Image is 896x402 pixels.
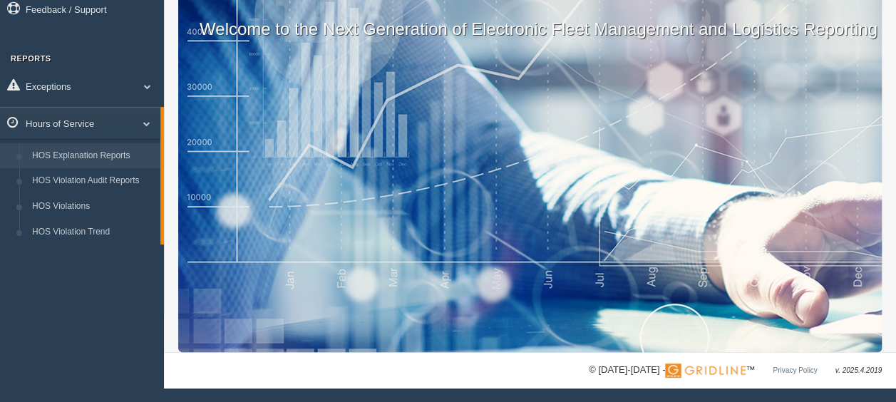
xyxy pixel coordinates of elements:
[773,366,817,374] a: Privacy Policy
[835,366,882,374] span: v. 2025.4.2019
[665,364,746,378] img: Gridline
[26,143,160,169] a: HOS Explanation Reports
[589,363,882,378] div: © [DATE]-[DATE] - ™
[26,194,160,220] a: HOS Violations
[26,220,160,245] a: HOS Violation Trend
[26,168,160,194] a: HOS Violation Audit Reports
